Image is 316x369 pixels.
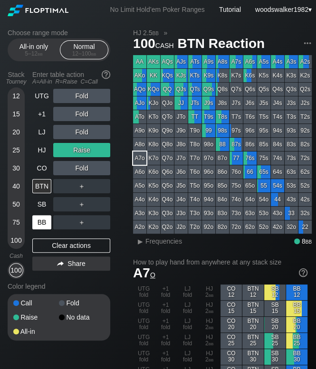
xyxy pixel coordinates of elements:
[174,55,188,68] div: AJs
[306,237,312,245] span: bb
[230,124,243,137] div: 97s
[133,83,146,96] div: AQo
[242,349,264,365] div: BTN 30
[147,220,160,234] div: K2o
[298,96,312,110] div: J2s
[188,69,201,82] div: KTs
[188,55,201,68] div: ATs
[53,143,110,157] div: Raise
[57,261,64,266] img: share.864f2f62.svg
[230,220,243,234] div: 72o
[147,179,160,192] div: K5o
[9,89,23,103] div: 12
[230,110,243,123] div: T7s
[177,349,198,365] div: LJ fold
[271,138,284,151] div: 84s
[216,193,229,206] div: 84o
[188,110,201,123] div: TT
[220,333,242,349] div: CO 25
[285,55,298,68] div: A3s
[147,207,160,220] div: K3o
[155,317,176,332] div: +1 fold
[216,151,229,165] div: 87o
[202,179,215,192] div: 95o
[285,207,298,220] div: 33
[161,110,174,123] div: QTo
[12,41,56,59] div: All-in only
[285,179,298,192] div: 53s
[32,238,110,253] div: Clear actions
[243,138,257,151] div: 86s
[243,55,257,68] div: A6s
[32,107,51,121] div: +1
[202,110,215,123] div: T9s
[216,124,229,137] div: 98s
[230,179,243,192] div: 75o
[298,207,312,220] div: 32s
[161,138,174,151] div: Q8o
[133,301,154,316] div: UTG fold
[133,55,146,68] div: AA
[264,317,286,332] div: SB 20
[216,96,229,110] div: J8s
[161,193,174,206] div: Q4o
[147,110,160,123] div: KTo
[133,207,146,220] div: A3o
[216,138,229,151] div: 88
[161,207,174,220] div: Q3o
[188,220,201,234] div: T2o
[132,28,160,37] span: HJ 2.5
[174,83,188,96] div: QJs
[202,96,215,110] div: J9s
[159,29,172,37] span: »
[177,317,198,332] div: LJ fold
[257,138,270,151] div: 85s
[286,333,307,349] div: BB 25
[257,193,270,206] div: 54o
[216,165,229,179] div: 86o
[161,69,174,82] div: KQs
[59,300,105,306] div: Fold
[220,301,242,316] div: CO 15
[188,193,201,206] div: T4o
[243,179,257,192] div: 65o
[133,317,154,332] div: UTG fold
[209,340,214,347] span: bb
[202,83,215,96] div: Q9s
[9,197,23,211] div: 50
[155,349,176,365] div: +1 fold
[188,207,201,220] div: T3o
[264,301,286,316] div: SB 15
[230,193,243,206] div: 74o
[4,253,29,259] div: Cash
[202,165,215,179] div: 96o
[4,78,29,85] div: Tourney
[91,50,96,57] span: bb
[147,151,160,165] div: K7o
[243,193,257,206] div: 64o
[53,215,110,229] div: ＋
[230,55,243,68] div: A7s
[271,207,284,220] div: 43o
[285,151,298,165] div: 73s
[209,356,214,363] span: bb
[257,69,270,82] div: K5s
[298,83,312,96] div: Q2s
[257,207,270,220] div: 53o
[298,165,312,179] div: 62s
[174,110,188,123] div: JTo
[209,292,214,298] span: bb
[174,220,188,234] div: J2o
[230,165,243,179] div: 76o
[286,349,307,365] div: BB 30
[133,333,154,349] div: UTG fold
[32,215,51,229] div: BB
[298,151,312,165] div: 72s
[243,124,257,137] div: 96s
[9,125,23,139] div: 20
[53,197,110,211] div: ＋
[286,317,307,332] div: BB 20
[147,193,160,206] div: K4o
[271,193,284,206] div: 44
[32,89,51,103] div: UTG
